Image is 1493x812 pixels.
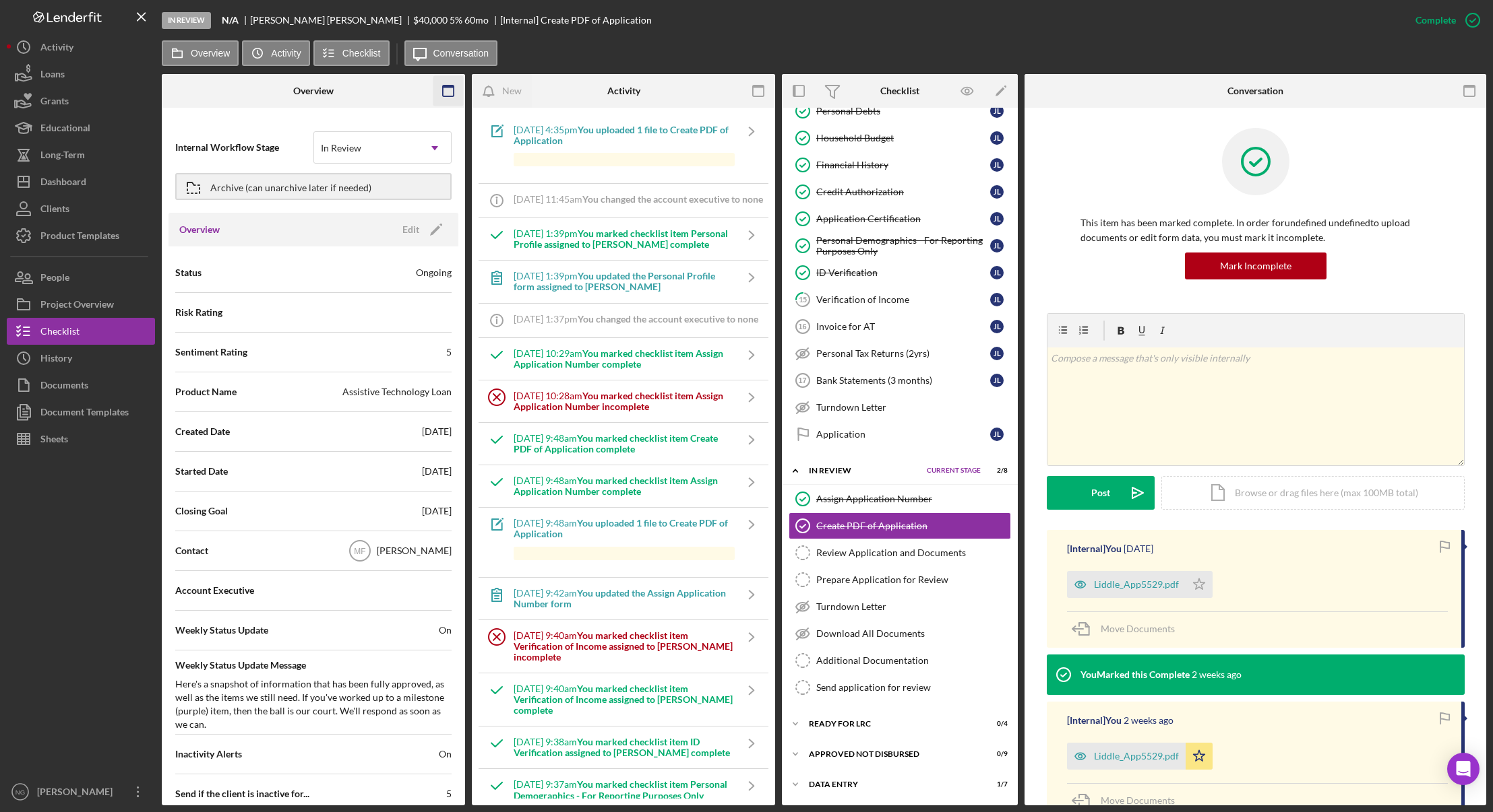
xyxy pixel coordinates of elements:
[789,593,1011,620] a: Turndown Letter
[1227,86,1283,96] div: Conversation
[40,426,68,456] div: Sheets
[789,485,1011,512] a: Assign Application Number
[175,677,452,731] div: Here's a snapshot of information that has been fully approved, as well as the items we still need...
[422,465,452,478] div: [DATE]
[40,61,65,91] div: Loans
[514,475,735,497] div: [DATE] 9:48am
[7,291,155,318] a: Project Overview
[480,508,768,576] a: [DATE] 9:48amYou uploaded 1 file to Create PDF of Application
[500,15,652,26] div: [Internal] Create PDF of Application
[514,630,733,663] b: You marked checklist item Verification of Income assigned to [PERSON_NAME] incomplete
[250,15,413,26] div: [PERSON_NAME] [PERSON_NAME]
[514,588,735,609] div: [DATE] 9:42am
[1124,715,1174,726] time: 2025-09-08 16:48
[990,428,1004,441] div: J L
[7,264,155,291] a: People
[480,338,768,380] a: [DATE] 10:29amYou marked checklist item Assign Application Number complete
[7,372,155,399] button: Documents
[816,601,1010,612] div: Turndown Letter
[816,655,1010,666] div: Additional Documentation
[582,193,763,205] b: You changed the account executive to none
[175,623,268,637] span: Weekly Status Update
[480,423,768,465] a: [DATE] 9:48amYou marked checklist item Create PDF of Application complete
[40,34,73,64] div: Activity
[789,205,1011,232] a: Application CertificationJL
[480,261,768,302] a: [DATE] 1:39pmYou updated the Personal Profile form assigned to [PERSON_NAME]
[1047,476,1155,510] button: Post
[1124,543,1153,554] time: 2025-09-09 23:35
[175,266,202,279] span: Status
[7,141,155,168] a: Long-Term
[514,228,735,250] div: [DATE] 1:39pm
[480,465,768,507] a: [DATE] 9:48amYou marked checklist item Assign Application Number complete
[990,104,1004,118] div: J L
[1447,753,1480,785] div: Open Intercom Messenger
[175,173,452,200] button: Archive (can unarchive later if needed)
[40,88,69,118] div: Grants
[7,222,155,249] a: Product Templates
[439,623,452,637] span: On
[1192,669,1242,680] time: 2025-09-08 16:48
[40,195,69,226] div: Clients
[446,345,452,359] div: 5
[402,219,419,240] div: Edit
[175,584,254,597] span: Account Executive
[34,778,121,809] div: [PERSON_NAME]
[816,402,1010,413] div: Turndown Letter
[404,40,498,66] button: Conversation
[514,124,729,146] b: You uploaded 1 file to Create PDF of Application
[809,780,974,788] div: Data Entry
[816,321,990,332] div: Invoice for AT
[514,683,733,716] b: You marked checklist item Verification of Income assigned to [PERSON_NAME] complete
[983,467,1008,475] div: 2 / 8
[1067,743,1213,770] button: Liddle_App5529.pdf
[7,399,155,426] button: Document Templates
[990,266,1004,279] div: J L
[242,40,309,66] button: Activity
[789,259,1011,286] a: ID VerificationJL
[450,15,462,26] div: 5 %
[1067,571,1213,598] button: Liddle_App5529.pdf
[162,12,211,29] div: In Review
[40,264,69,294] div: People
[1094,751,1179,762] div: Liddle_App5529.pdf
[40,345,72,375] div: History
[514,737,735,758] div: [DATE] 9:38am
[175,747,242,761] span: Inactivity Alerts
[789,98,1011,125] a: Personal DebtsJL
[789,394,1011,421] a: Turndown Letter
[514,348,735,370] div: [DATE] 10:29am
[422,425,452,438] div: [DATE]
[191,48,230,59] label: Overview
[175,544,208,557] span: Contact
[7,195,155,222] button: Clients
[7,426,155,452] a: Sheets
[210,174,371,199] div: Archive (can unarchive later if needed)
[514,347,723,370] b: You marked checklist item Assign Application Number complete
[1220,252,1291,279] div: Mark Incomplete
[1091,476,1110,510] div: Post
[7,345,155,372] button: History
[990,158,1004,172] div: J L
[413,14,448,26] span: $40,000
[809,750,974,758] div: Approved Not Disbursed
[7,318,155,345] button: Checklist
[175,787,309,801] span: Send if the client is inactive for...
[1067,715,1122,726] div: [Internal] You
[514,683,735,716] div: [DATE] 9:40am
[175,658,452,672] span: Weekly Status Update Message
[798,323,806,331] tspan: 16
[816,187,990,197] div: Credit Authorization
[789,421,1011,448] a: ApplicationJL
[7,114,155,141] button: Educational
[16,788,25,796] text: NG
[990,185,1004,199] div: J L
[1094,579,1179,590] div: Liddle_App5529.pdf
[7,168,155,195] button: Dashboard
[816,375,990,386] div: Bank Statements (3 months)
[514,517,728,539] b: You uploaded 1 file to Create PDF of Application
